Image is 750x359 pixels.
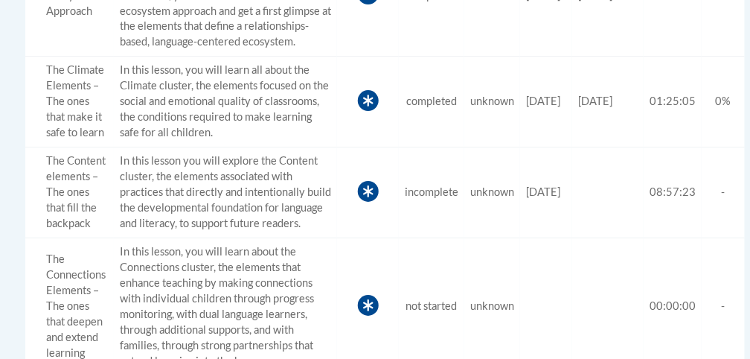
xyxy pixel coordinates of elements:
[114,147,337,238] td: In this lesson you will explore the Content cluster, the elements associated with practices that ...
[470,95,514,107] span: unknown
[114,57,337,147] td: In this lesson, you will learn all about the Climate cluster, the elements focused on the social ...
[650,185,696,198] span: 08:57:23
[31,153,108,232] div: In this lesson you will explore the Content cluster, the elements associated with practices that ...
[406,95,457,107] span: completed
[722,185,725,198] span: -
[470,299,514,312] span: unknown
[650,95,696,107] span: 01:25:05
[578,95,612,107] span: [DATE]
[650,299,696,312] span: 00:00:00
[716,95,731,107] span: 0%
[526,185,560,198] span: [DATE]
[31,63,108,141] div: In this lesson, you will learn all about the Climate cluster, the elements focused on the social ...
[470,185,514,198] span: unknown
[722,299,725,312] span: -
[406,299,458,312] span: not started
[526,95,560,107] span: [DATE]
[405,185,458,198] span: incomplete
